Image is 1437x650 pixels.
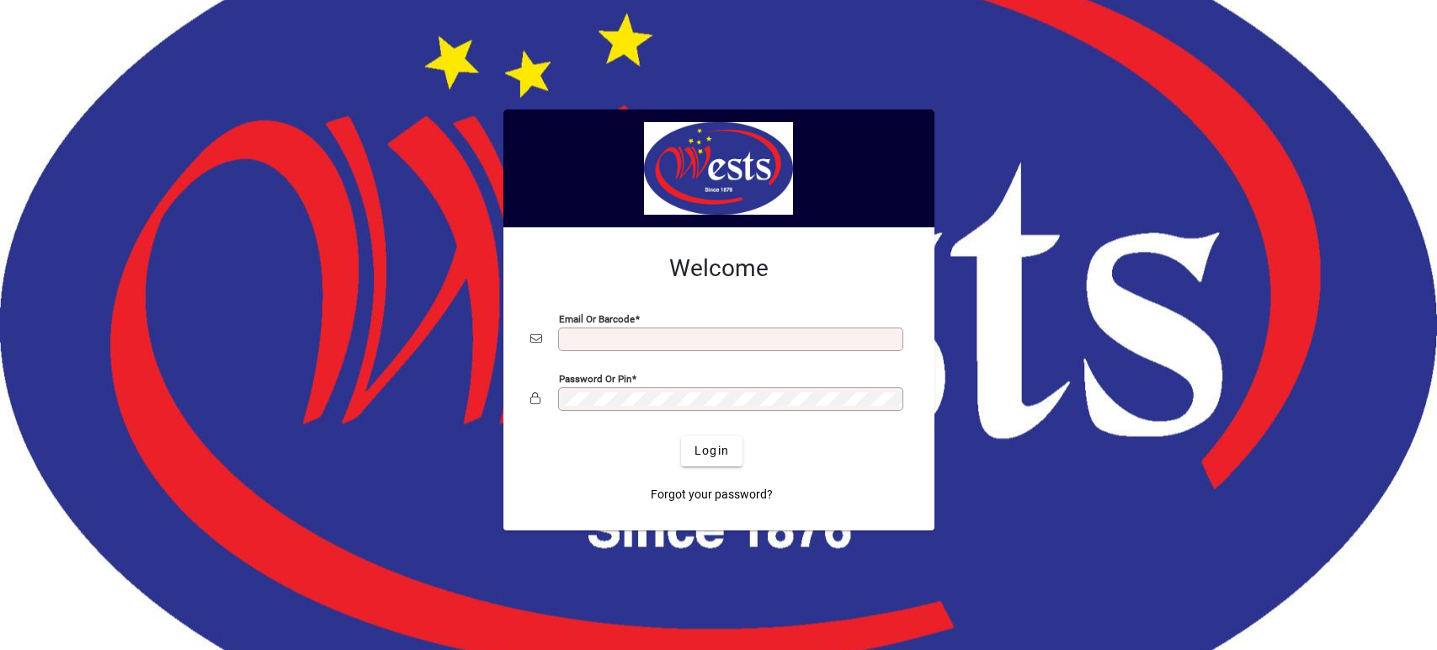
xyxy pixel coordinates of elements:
[695,442,729,460] span: Login
[559,372,631,384] mat-label: Password or Pin
[681,436,742,466] button: Login
[559,312,635,324] mat-label: Email or Barcode
[651,486,773,503] span: Forgot your password?
[644,480,780,510] a: Forgot your password?
[530,254,907,283] h2: Welcome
